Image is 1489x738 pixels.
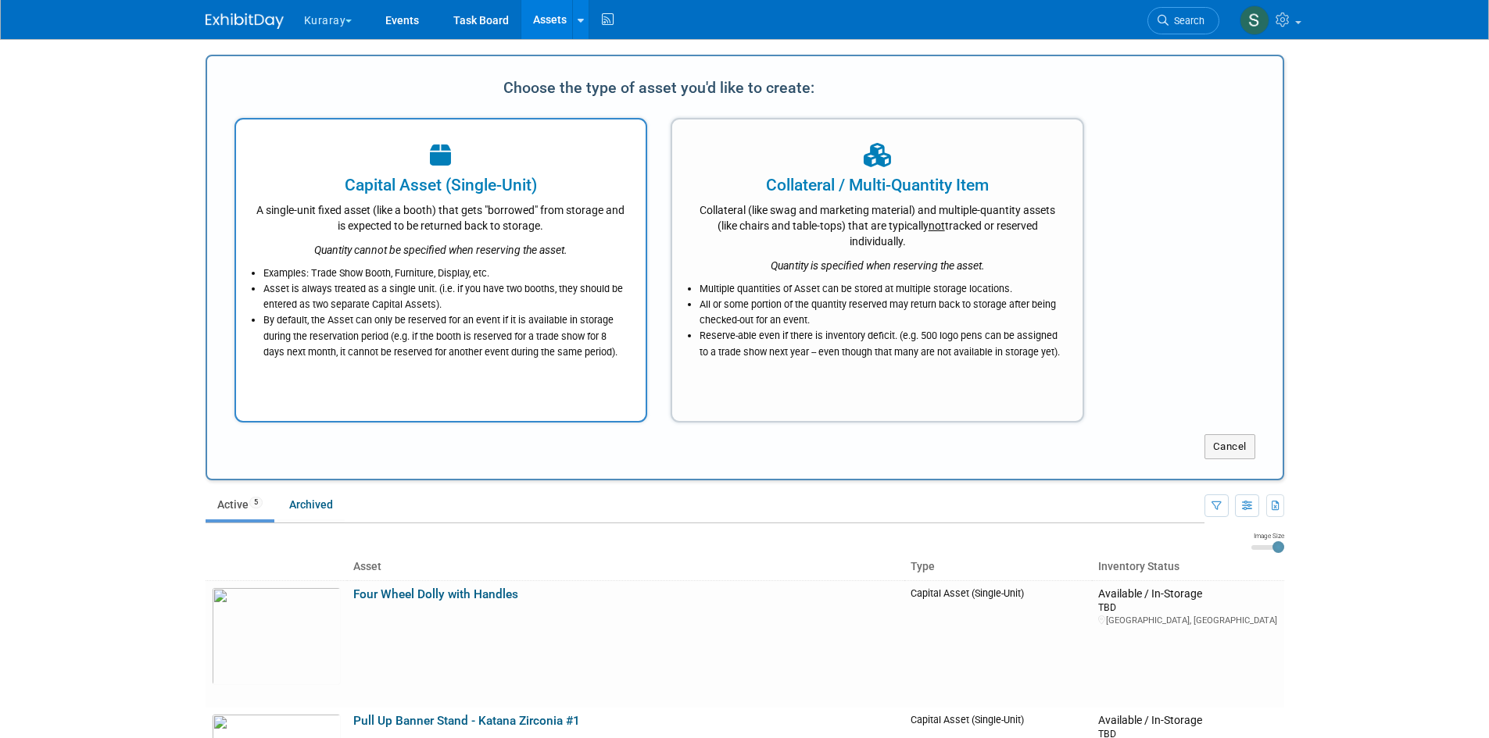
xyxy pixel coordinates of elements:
a: Search [1147,7,1219,34]
div: A single-unit fixed asset (like a booth) that gets "borrowed" from storage and is expected to be ... [256,197,627,234]
span: not [929,219,945,232]
div: Available / In-Storage [1098,714,1277,728]
li: By default, the Asset can only be reserved for an event if it is available in storage during the ... [263,312,627,359]
i: Quantity is specified when reserving the asset. [771,259,985,272]
a: Pull Up Banner Stand - Katana Zirconia #1 [353,714,580,728]
span: Search [1169,15,1204,27]
div: [GEOGRAPHIC_DATA], [GEOGRAPHIC_DATA] [1098,615,1277,626]
li: Asset is always treated as a single unit. (i.e. if you have two booths, they should be entered as... [263,281,627,312]
th: Type [904,554,1093,580]
div: TBD [1098,601,1277,614]
a: Archived [277,490,345,519]
a: Four Wheel Dolly with Handles [353,587,518,601]
li: Examples: Trade Show Booth, Furniture, Display, etc. [263,266,627,281]
div: Capital Asset (Single-Unit) [256,173,627,197]
img: Samantha Meyers [1240,5,1269,35]
img: ExhibitDay [206,13,284,29]
div: Image Size [1251,531,1284,540]
li: Reserve-able even if there is inventory deficit. (e.g. 500 logo pens can be assigned to a trade s... [700,328,1063,359]
button: Cancel [1204,434,1255,459]
a: Active5 [206,490,274,519]
div: Collateral / Multi-Quantity Item [692,173,1063,197]
span: 5 [249,497,263,508]
div: Choose the type of asset you'd like to create: [234,73,1085,102]
div: Available / In-Storage [1098,587,1277,601]
i: Quantity cannot be specified when reserving the asset. [314,244,567,256]
li: Multiple quantities of Asset can be stored at multiple storage locations. [700,281,1063,297]
th: Asset [347,554,904,580]
li: All or some portion of the quantity reserved may return back to storage after being checked-out f... [700,297,1063,328]
div: Collateral (like swag and marketing material) and multiple-quantity assets (like chairs and table... [692,197,1063,249]
td: Capital Asset (Single-Unit) [904,580,1093,708]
